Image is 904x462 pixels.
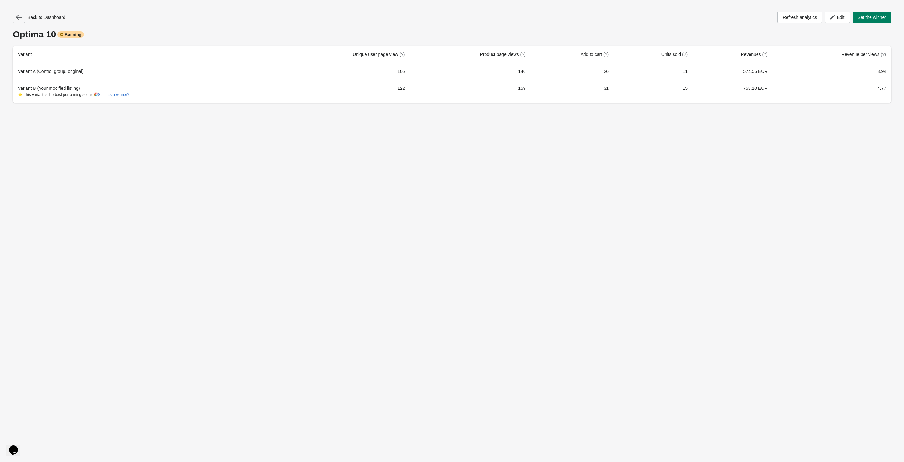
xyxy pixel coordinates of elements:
td: 31 [531,80,614,103]
td: 26 [531,63,614,80]
td: 15 [614,80,693,103]
span: Revenue per views [841,52,886,57]
button: Set the winner [853,12,892,23]
button: Set it as a winner? [98,92,130,97]
iframe: chat widget [6,436,27,456]
span: (?) [399,52,405,57]
div: Variant B (Your modified listing) [18,85,270,98]
div: Variant A (Control group, original) [18,68,270,74]
div: Optima 10 [13,29,891,40]
td: 4.77 [773,80,891,103]
span: (?) [881,52,886,57]
td: 3.94 [773,63,891,80]
td: 758.10 EUR [693,80,772,103]
span: Refresh analytics [783,15,817,20]
td: 106 [275,63,410,80]
span: Set the winner [858,15,886,20]
th: Variant [13,46,275,63]
span: (?) [762,52,767,57]
span: Product page views [480,52,525,57]
span: Revenues [741,52,768,57]
button: Edit [825,12,850,23]
span: (?) [603,52,609,57]
div: Back to Dashboard [13,12,65,23]
td: 122 [275,80,410,103]
td: 159 [410,80,531,103]
span: Units sold [661,52,688,57]
span: (?) [520,52,525,57]
td: 574.56 EUR [693,63,772,80]
button: Refresh analytics [777,12,822,23]
div: Running [57,31,84,38]
span: Add to cart [580,52,609,57]
span: (?) [682,52,688,57]
span: Unique user page view [353,52,405,57]
div: ⭐ This variant is the best performing so far 🎉 [18,91,270,98]
td: 11 [614,63,693,80]
span: Edit [837,15,844,20]
td: 146 [410,63,531,80]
